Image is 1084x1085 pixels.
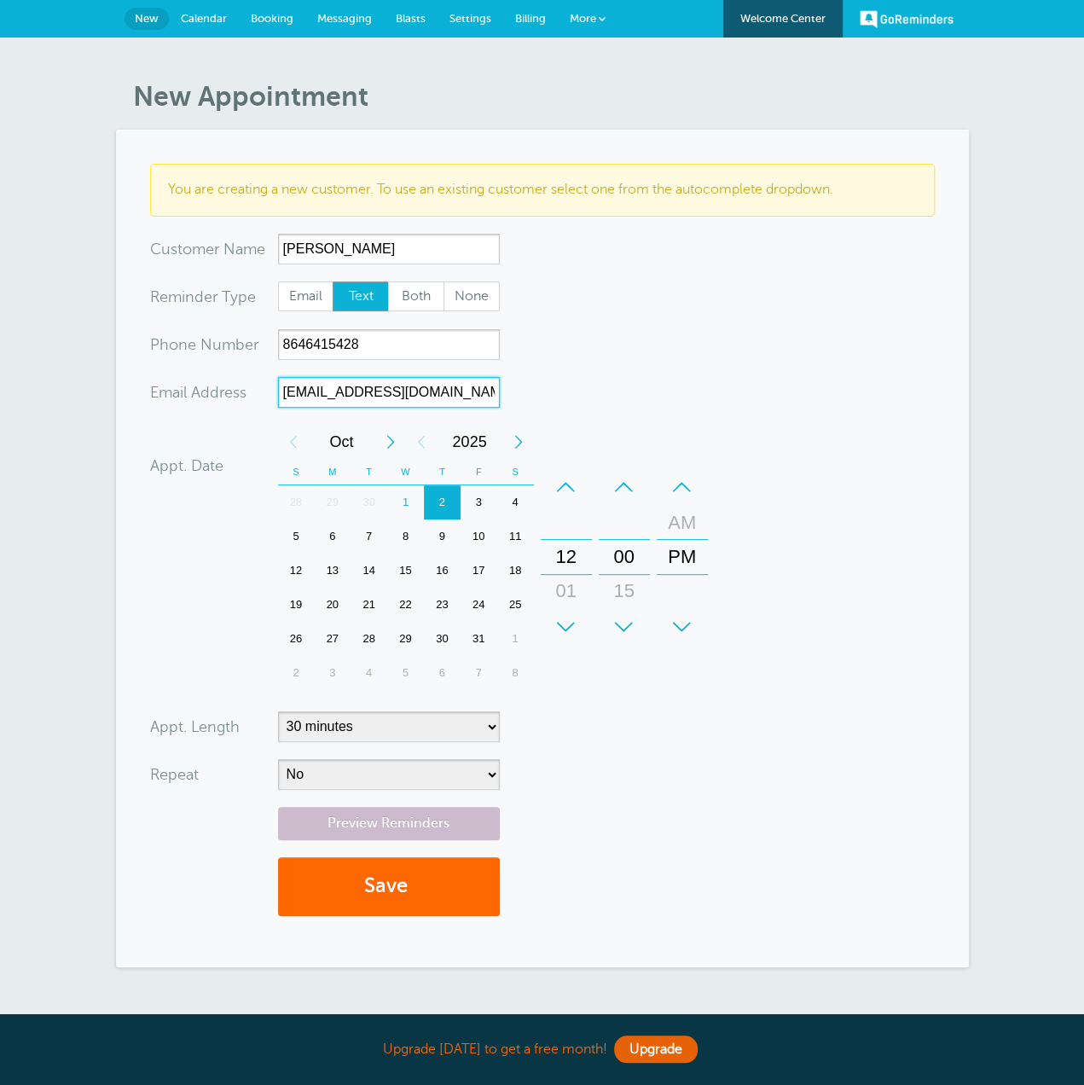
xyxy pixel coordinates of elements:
[351,485,387,519] div: Tuesday, September 30
[278,656,315,690] div: Sunday, November 2
[515,12,546,25] span: Billing
[424,656,461,690] div: Thursday, November 6
[314,485,351,519] div: Monday, September 29
[387,459,424,485] th: W
[424,519,461,554] div: Thursday, October 9
[278,554,315,588] div: Sunday, October 12
[424,554,461,588] div: Thursday, October 16
[351,622,387,656] div: 28
[387,656,424,690] div: Wednesday, November 5
[461,485,497,519] div: 3
[461,554,497,588] div: Friday, October 17
[461,519,497,554] div: Friday, October 10
[314,554,351,588] div: 13
[497,519,534,554] div: Saturday, October 11
[387,519,424,554] div: 8
[314,459,351,485] th: M
[135,12,159,25] span: New
[387,622,424,656] div: Wednesday, October 29
[604,540,645,574] div: 00
[278,622,315,656] div: 26
[546,540,587,574] div: 12
[278,459,315,485] th: S
[278,622,315,656] div: Sunday, October 26
[125,8,169,30] a: New
[150,767,199,782] label: Repeat
[314,656,351,690] div: 3
[497,519,534,554] div: 11
[314,485,351,519] div: 29
[424,485,461,519] div: 2
[461,554,497,588] div: 17
[497,485,534,519] div: Saturday, October 4
[150,337,178,352] span: Pho
[497,554,534,588] div: 18
[351,656,387,690] div: 4
[389,282,443,311] span: Both
[497,656,534,690] div: 8
[424,588,461,622] div: 23
[443,281,500,312] label: None
[387,656,424,690] div: 5
[278,656,315,690] div: 2
[387,588,424,622] div: Wednesday, October 22
[351,554,387,588] div: Tuesday, October 14
[461,656,497,690] div: Friday, November 7
[314,554,351,588] div: Monday, October 13
[406,425,437,459] div: Previous Year
[497,485,534,519] div: 4
[424,485,461,519] div: Thursday, October 2
[150,329,278,360] div: mber
[133,80,969,113] h1: New Appointment
[278,485,315,519] div: 28
[387,485,424,519] div: 1
[314,519,351,554] div: Monday, October 6
[461,588,497,622] div: 24
[351,554,387,588] div: 14
[497,622,534,656] div: Saturday, November 1
[150,719,240,734] label: Appt. Length
[351,485,387,519] div: 30
[278,425,309,459] div: Previous Month
[497,588,534,622] div: Saturday, October 25
[314,622,351,656] div: 27
[150,289,256,305] label: Reminder Type
[278,519,315,554] div: 5
[387,588,424,622] div: 22
[444,282,499,311] span: None
[278,519,315,554] div: Sunday, October 5
[497,554,534,588] div: Saturday, October 18
[333,282,388,311] span: Text
[497,622,534,656] div: 1
[570,12,596,25] span: More
[279,282,333,311] span: Email
[662,506,703,540] div: AM
[251,12,293,25] span: Booking
[278,807,500,840] a: Preview Reminders
[180,385,219,400] span: il Add
[150,458,223,473] label: Appt. Date
[424,622,461,656] div: Thursday, October 30
[497,459,534,485] th: S
[278,485,315,519] div: Sunday, September 28
[449,12,491,25] span: Settings
[461,622,497,656] div: 31
[387,622,424,656] div: 29
[437,425,503,459] span: 2025
[461,485,497,519] div: Friday, October 3
[461,588,497,622] div: Friday, October 24
[424,519,461,554] div: 9
[333,281,389,312] label: Text
[351,519,387,554] div: 7
[461,622,497,656] div: Friday, October 31
[278,377,500,408] input: Optional
[181,12,227,25] span: Calendar
[351,588,387,622] div: Tuesday, October 21
[278,857,500,916] button: Save
[387,554,424,588] div: Wednesday, October 15
[375,425,406,459] div: Next Month
[116,1031,969,1068] div: Upgrade [DATE] to get a free month!
[314,588,351,622] div: 20
[424,554,461,588] div: 16
[461,656,497,690] div: 7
